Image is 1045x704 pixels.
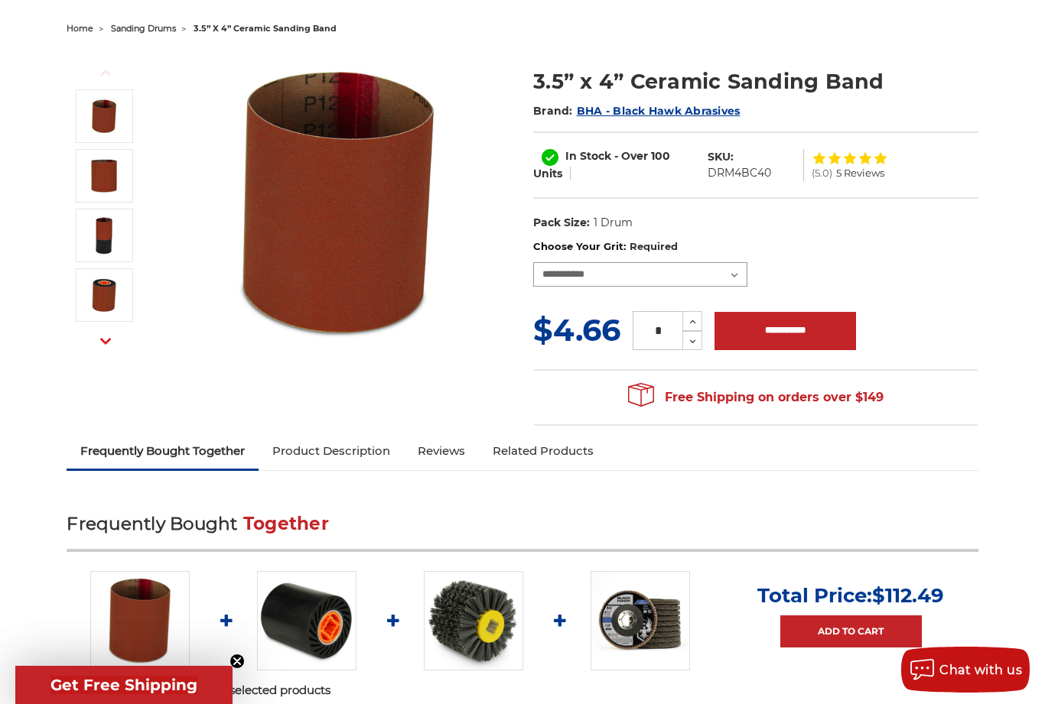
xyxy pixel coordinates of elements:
label: Choose Your Grit: [533,239,978,255]
a: Product Description [259,434,404,468]
span: In Stock [565,149,611,163]
span: Free Shipping on orders over $149 [628,382,884,413]
span: $4.66 [533,311,620,349]
img: 3.5x4 inch ceramic sanding band for expanding rubber drum [186,50,492,356]
button: Close teaser [230,654,245,669]
img: 4x11 sanding belt [85,276,123,314]
img: sanding band [85,157,123,195]
span: Chat with us [939,663,1022,677]
a: BHA - Black Hawk Abrasives [577,104,741,118]
span: Units [533,167,562,180]
img: 3.5” x 4” Ceramic Sanding Band [85,216,123,255]
span: Brand: [533,104,573,118]
a: Frequently Bought Together [67,434,259,468]
span: - Over [614,149,648,163]
p: Please choose options for all selected products [67,682,978,699]
h1: 3.5” x 4” Ceramic Sanding Band [533,67,978,96]
a: Related Products [479,434,607,468]
p: Total Price: [757,583,944,608]
span: (5.0) [812,168,832,178]
img: 3.5x4 inch ceramic sanding band for expanding rubber drum [90,571,190,670]
dd: DRM4BC40 [708,165,771,181]
dt: Pack Size: [533,215,590,231]
span: 5 Reviews [836,168,884,178]
span: Get Free Shipping [50,676,197,694]
dt: SKU: [708,149,734,165]
a: home [67,23,93,34]
span: 100 [651,149,670,163]
dd: 1 Drum [594,215,633,231]
button: Next [87,325,124,358]
img: 3.5x4 inch ceramic sanding band for expanding rubber drum [85,97,123,135]
span: $112.49 [872,583,944,608]
div: Get Free ShippingClose teaser [15,666,233,704]
button: Previous [87,57,124,89]
small: Required [630,240,678,252]
button: Chat with us [901,647,1030,693]
a: Reviews [404,434,479,468]
a: Add to Cart [780,615,922,647]
span: Frequently Bought [67,513,237,534]
a: sanding drums [111,23,176,34]
span: 3.5” x 4” ceramic sanding band [194,23,337,34]
span: Together [243,513,329,534]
